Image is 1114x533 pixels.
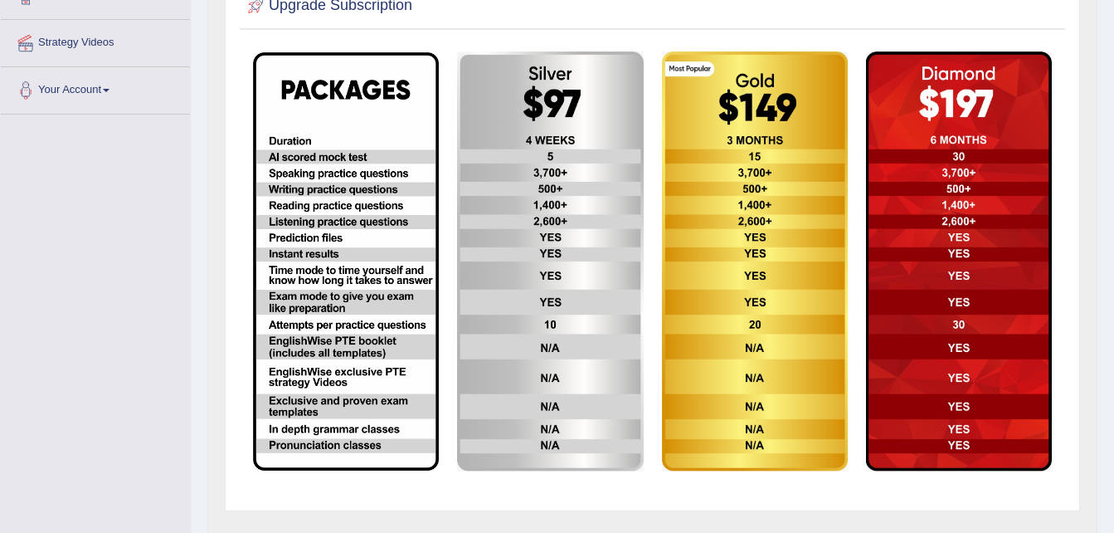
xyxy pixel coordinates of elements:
img: EW package [253,52,439,471]
img: aud-diamond.png [866,51,1052,472]
a: Strategy Videos [1,20,190,61]
img: aud-gold.png [662,51,848,472]
a: Your Account [1,67,190,109]
img: aud-silver.png [457,51,643,472]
